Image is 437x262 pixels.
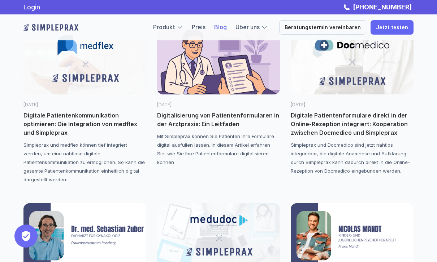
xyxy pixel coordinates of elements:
[285,25,361,31] p: Beratungstermin vereinbaren
[214,23,227,31] a: Blog
[153,23,175,31] a: Produkt
[353,3,412,11] strong: [PHONE_NUMBER]
[291,30,414,175] a: [DATE]Digitale Patientenformulare direkt in der Online-Rezeption integriert: Kooperation zwischen...
[23,30,146,184] a: [DATE]Digitale Patientenkommunikation optimieren: Die Integration von medflex und SimplepraxSimpl...
[371,20,414,35] a: Jetzt testen
[235,23,260,31] a: Über uns
[376,25,408,31] p: Jetzt testen
[23,111,146,137] p: Digitale Patientenkommunikation optimieren: Die Integration von medflex und Simpleprax
[351,3,414,11] a: [PHONE_NUMBER]
[279,20,366,35] a: Beratungstermin vereinbaren
[157,132,280,166] p: Mit Simpleprax können Sie Patienten Ihre Formulare digital ausfüllen lassen. In diesem Artikel er...
[157,30,280,166] a: [DATE]Digitalisierung von Patientenformularen in der Arztpraxis: Ein LeitfadenMit Simpleprax könn...
[192,23,205,31] a: Preis
[23,141,146,184] p: Simpleprax und medflex können tief integriert werden, um eine nahtlose digitale Patientenkommunik...
[23,102,146,108] p: [DATE]
[23,3,40,11] a: Login
[291,102,414,108] p: [DATE]
[157,102,280,108] p: [DATE]
[157,111,280,128] p: Digitalisierung von Patientenformularen in der Arztpraxis: Ein Leitfaden
[291,141,414,175] p: Simpleprax und Docmedico sind jetzt nahtlos integrierbar, die digitale Anamnese und Aufklärung du...
[291,111,414,137] p: Digitale Patientenformulare direkt in der Online-Rezeption integriert: Kooperation zwischen Docme...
